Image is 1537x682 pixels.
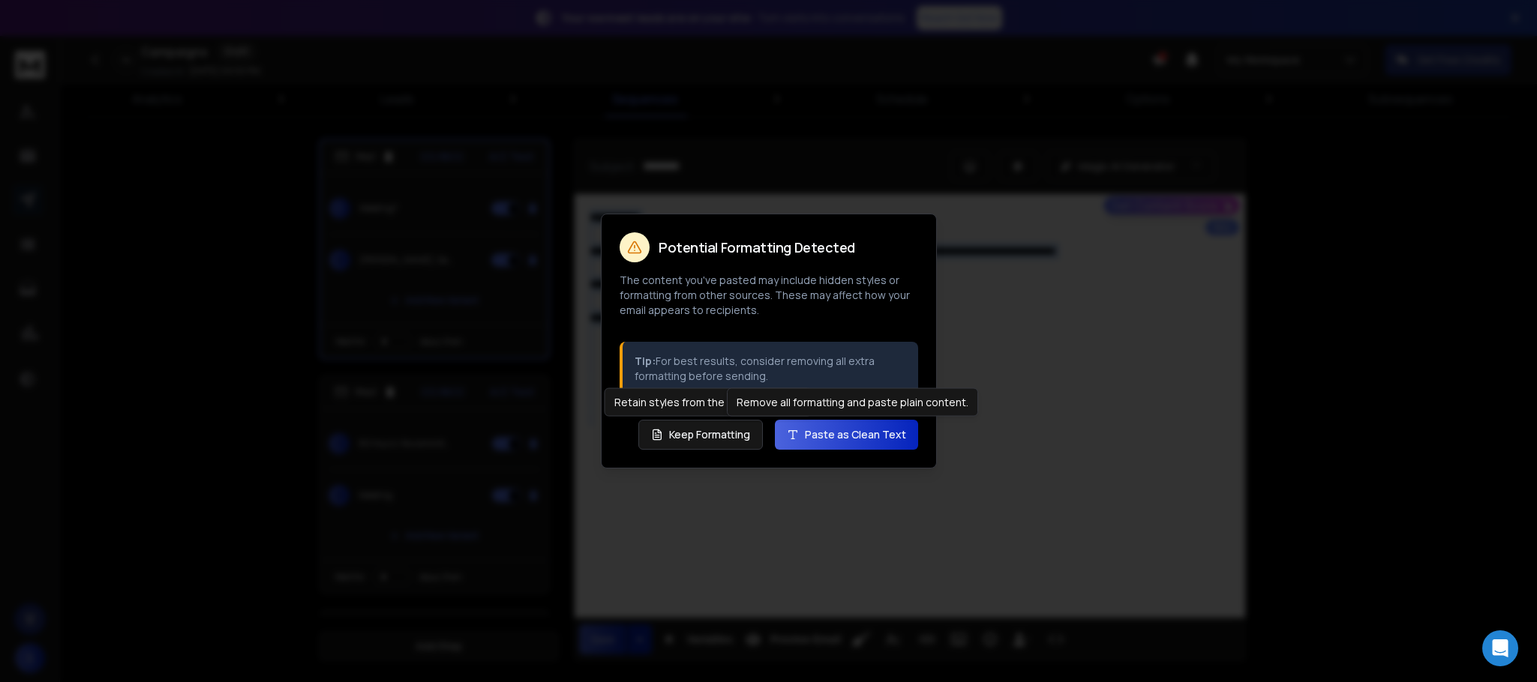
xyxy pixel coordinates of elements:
[775,420,918,450] button: Paste as Clean Text
[1482,630,1518,666] div: Open Intercom Messenger
[635,354,656,368] strong: Tip:
[659,241,855,254] h2: Potential Formatting Detected
[727,388,978,417] div: Remove all formatting and paste plain content.
[620,273,918,318] p: The content you've pasted may include hidden styles or formatting from other sources. These may a...
[635,354,906,384] p: For best results, consider removing all extra formatting before sending.
[638,420,763,450] button: Keep Formatting
[605,388,812,417] div: Retain styles from the original source.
